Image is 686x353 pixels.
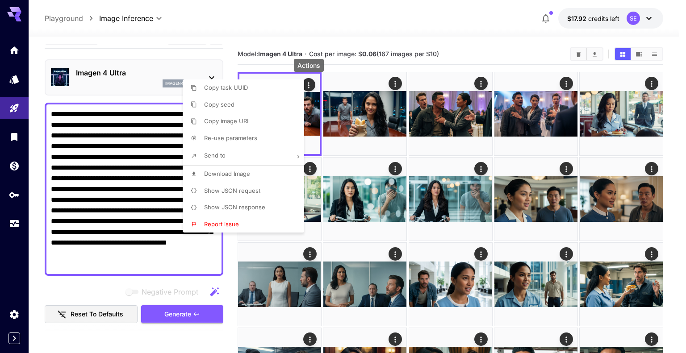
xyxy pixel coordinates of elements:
[204,187,260,194] span: Show JSON request
[204,84,248,91] span: Copy task UUID
[204,220,239,228] span: Report issue
[204,117,250,125] span: Copy image URL
[204,101,234,108] span: Copy seed
[204,170,250,177] span: Download Image
[204,134,257,141] span: Re-use parameters
[204,152,226,159] span: Send to
[294,59,324,72] div: Actions
[204,203,265,211] span: Show JSON response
